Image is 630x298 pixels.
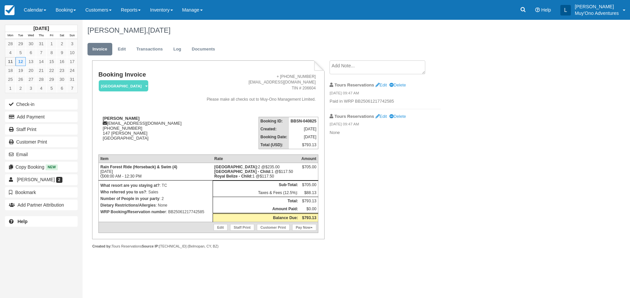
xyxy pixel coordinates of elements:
[100,195,211,202] p: : 2
[36,75,46,84] a: 28
[100,210,166,214] strong: WRP Booking/Reservation number
[47,39,57,48] a: 1
[17,219,27,224] b: Help
[213,189,300,197] td: Taxes & Fees (12.5%):
[5,84,16,93] a: 1
[113,43,131,56] a: Edit
[213,197,300,205] th: Total:
[67,39,77,48] a: 3
[36,84,46,93] a: 4
[5,149,78,160] button: Email
[214,169,271,174] strong: Thatch Caye Resort - Child
[57,75,67,84] a: 30
[26,48,36,57] a: 6
[5,216,78,227] a: Help
[47,75,57,84] a: 29
[47,66,57,75] a: 22
[5,48,16,57] a: 4
[26,39,36,48] a: 30
[131,43,168,56] a: Transactions
[5,137,78,147] a: Customer Print
[259,117,289,125] th: Booking ID:
[33,26,49,31] strong: [DATE]
[259,125,289,133] th: Created:
[87,26,550,34] h1: [PERSON_NAME],
[5,39,16,48] a: 28
[67,32,77,39] th: Sun
[300,154,318,163] th: Amount
[5,75,16,84] a: 25
[194,74,316,102] address: + [PHONE_NUMBER] [EMAIL_ADDRESS][DOMAIN_NAME] TIN # 206604 Please make all checks out to Muy-Ono ...
[67,66,77,75] a: 24
[36,66,46,75] a: 21
[98,163,213,180] td: [DATE] 08:00 AM - 12:30 PM
[5,174,78,185] a: [PERSON_NAME] 2
[375,114,387,119] a: Edit
[302,215,316,220] strong: $793.13
[36,39,46,48] a: 31
[148,26,170,34] span: [DATE]
[47,57,57,66] a: 15
[98,154,213,163] th: Item
[57,32,67,39] th: Sat
[36,48,46,57] a: 7
[257,224,290,231] a: Customer Print
[26,84,36,93] a: 3
[289,141,318,149] td: $793.13
[389,114,406,119] a: Delete
[5,66,16,75] a: 18
[330,98,441,105] p: Paid in WRP BB25061217742585
[47,84,57,93] a: 5
[260,174,274,179] span: $117.50
[292,224,316,231] a: Pay Now
[99,80,148,92] em: [GEOGRAPHIC_DATA]
[36,57,46,66] a: 14
[213,163,300,180] td: 2 @ 1 @ 1 @
[100,165,177,169] strong: Rain Forest Ride (Horseback) & Swim (4)
[330,121,441,129] em: [DATE] 09:47 AM
[375,83,387,87] a: Edit
[92,244,324,249] div: Tours Reservations [TECHNICAL_ID] (Belmopan, CY, BZ)
[26,57,36,66] a: 13
[5,99,78,110] button: Check-in
[300,189,318,197] td: $88.13
[575,10,619,17] p: Muy'Ono Adventures
[330,130,441,136] p: None
[334,83,374,87] strong: Tours Reservations
[98,80,146,92] a: [GEOGRAPHIC_DATA]
[36,32,46,39] th: Thu
[5,124,78,135] a: Staff Print
[67,57,77,66] a: 17
[100,203,156,208] strong: Dietary Restrictions/Allergies
[214,224,227,231] a: Edit
[5,32,16,39] th: Mon
[16,48,26,57] a: 5
[300,197,318,205] td: $793.13
[301,165,316,175] div: $705.00
[16,32,26,39] th: Tue
[98,116,191,149] div: [EMAIL_ADDRESS][DOMAIN_NAME] [PHONE_NUMBER] 147 [PERSON_NAME] [GEOGRAPHIC_DATA]
[560,5,571,16] div: L
[5,5,15,15] img: checkfront-main-nav-mini-logo.png
[103,116,140,121] strong: [PERSON_NAME]
[57,66,67,75] a: 23
[100,183,159,188] strong: What resort are you staying at?
[5,200,78,210] button: Add Partner Attribution
[230,224,254,231] a: Staff Print
[57,48,67,57] a: 9
[17,177,55,182] span: [PERSON_NAME]
[100,202,211,209] p: : None
[214,174,252,179] strong: Royal Belize - Child
[300,181,318,189] td: $705.00
[300,205,318,214] td: $0.00
[46,164,58,170] span: New
[100,196,159,201] strong: Number of People in your party
[330,90,441,98] em: [DATE] 09:47 AM
[168,43,186,56] a: Log
[5,187,78,198] button: Bookmark
[16,75,26,84] a: 26
[541,7,551,13] span: Help
[259,133,289,141] th: Booking Date:
[213,181,300,189] th: Sub-Total:
[16,57,26,66] a: 12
